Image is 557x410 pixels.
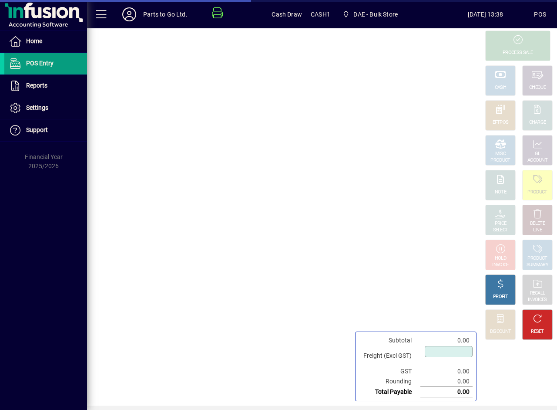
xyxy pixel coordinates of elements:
span: Home [26,37,42,44]
div: SUMMARY [527,262,548,268]
div: DELETE [530,220,545,227]
div: CHEQUE [529,85,546,91]
span: DAE - Bulk Store [339,7,401,22]
span: Settings [26,104,48,111]
a: Home [4,30,87,52]
td: 0.00 [420,376,473,387]
div: ACCOUNT [527,157,547,164]
a: Settings [4,97,87,119]
button: Profile [115,7,143,22]
div: INVOICE [492,262,508,268]
td: 0.00 [420,335,473,346]
span: [DATE] 13:38 [437,7,534,21]
div: Parts to Go Ltd. [143,7,188,21]
td: Subtotal [359,335,420,346]
div: CHARGE [529,119,546,126]
div: NOTE [495,189,506,196]
div: CASH [495,85,506,91]
div: INVOICES [528,297,547,303]
div: GL [535,151,540,157]
div: PRICE [495,220,507,227]
td: 0.00 [420,366,473,376]
a: Support [4,119,87,141]
span: CASH1 [311,7,330,21]
div: EFTPOS [493,119,509,126]
td: Total Payable [359,387,420,397]
div: DISCOUNT [490,329,511,335]
span: Cash Draw [272,7,302,21]
a: Reports [4,75,87,97]
td: Freight (Excl GST) [359,346,420,366]
div: PRODUCT [490,157,510,164]
span: POS Entry [26,60,54,67]
div: RESET [531,329,544,335]
td: Rounding [359,376,420,387]
div: POS [534,7,546,21]
div: LINE [533,227,542,234]
div: HOLD [495,255,506,262]
span: Support [26,126,48,133]
div: MISC [495,151,506,157]
div: RECALL [530,290,545,297]
span: Reports [26,82,47,89]
div: PROFIT [493,294,508,300]
td: GST [359,366,420,376]
div: PRODUCT [527,255,547,262]
td: 0.00 [420,387,473,397]
span: DAE - Bulk Store [353,7,398,21]
div: PROCESS SALE [503,50,533,56]
div: PRODUCT [527,189,547,196]
div: SELECT [493,227,508,234]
